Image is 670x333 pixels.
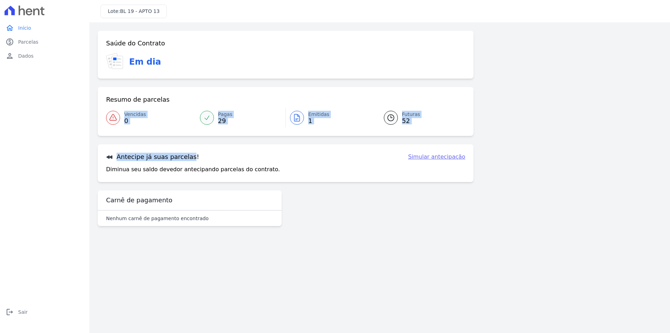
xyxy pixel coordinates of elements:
[6,38,14,46] i: paid
[196,108,286,128] a: Pagas 29
[106,153,199,161] h3: Antecipe já suas parcelas!
[106,108,196,128] a: Vencidas 0
[308,118,329,124] span: 1
[3,49,87,63] a: personDados
[3,35,87,49] a: paidParcelas
[408,153,465,161] a: Simular antecipação
[106,165,280,174] p: Diminua seu saldo devedor antecipando parcelas do contrato.
[120,8,159,14] span: BL 19 - APTO 13
[6,52,14,60] i: person
[18,38,38,45] span: Parcelas
[106,215,209,222] p: Nenhum carnê de pagamento encontrado
[18,309,28,316] span: Sair
[308,111,329,118] span: Emitidas
[6,308,14,316] i: logout
[3,305,87,319] a: logoutSair
[18,52,33,59] span: Dados
[124,111,146,118] span: Vencidas
[3,21,87,35] a: homeInício
[124,118,146,124] span: 0
[106,196,172,204] h3: Carnê de pagamento
[402,111,420,118] span: Futuras
[218,118,232,124] span: 29
[129,56,161,68] h3: Em dia
[375,108,466,128] a: Futuras 52
[106,39,165,48] h3: Saúde do Contrato
[218,111,232,118] span: Pagas
[106,95,170,104] h3: Resumo de parcelas
[108,8,159,15] h3: Lote:
[6,24,14,32] i: home
[18,24,31,31] span: Início
[402,118,420,124] span: 52
[286,108,375,128] a: Emitidas 1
